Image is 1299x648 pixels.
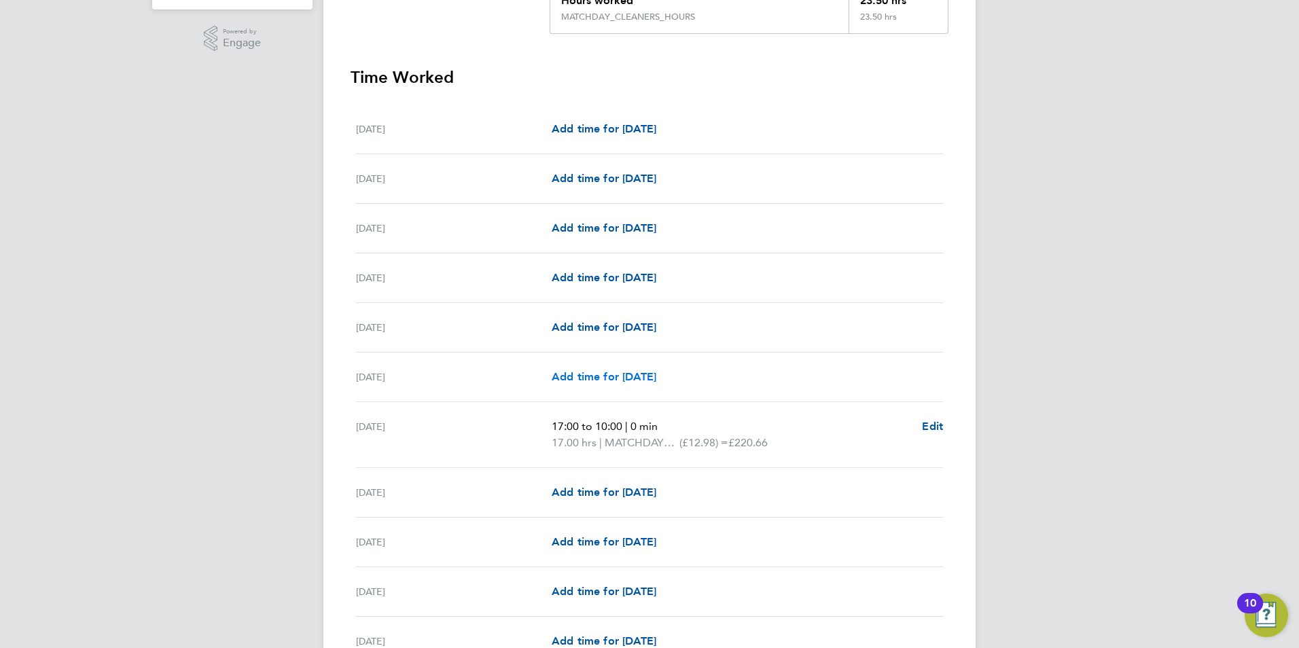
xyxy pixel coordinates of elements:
[552,484,656,501] a: Add time for [DATE]
[728,436,768,449] span: £220.66
[552,122,656,135] span: Add time for [DATE]
[204,26,262,52] a: Powered byEngage
[552,486,656,499] span: Add time for [DATE]
[552,535,656,548] span: Add time for [DATE]
[223,26,261,37] span: Powered by
[552,271,656,284] span: Add time for [DATE]
[552,420,622,433] span: 17:00 to 10:00
[356,484,552,501] div: [DATE]
[1245,594,1288,637] button: Open Resource Center, 10 new notifications
[552,585,656,598] span: Add time for [DATE]
[922,420,943,433] span: Edit
[922,418,943,435] a: Edit
[552,270,656,286] a: Add time for [DATE]
[351,67,948,88] h3: Time Worked
[552,534,656,550] a: Add time for [DATE]
[356,220,552,236] div: [DATE]
[679,436,728,449] span: (£12.98) =
[849,12,948,33] div: 23.50 hrs
[599,436,602,449] span: |
[552,583,656,600] a: Add time for [DATE]
[552,121,656,137] a: Add time for [DATE]
[552,634,656,647] span: Add time for [DATE]
[552,370,656,383] span: Add time for [DATE]
[356,583,552,600] div: [DATE]
[552,321,656,334] span: Add time for [DATE]
[552,369,656,385] a: Add time for [DATE]
[356,270,552,286] div: [DATE]
[356,369,552,385] div: [DATE]
[605,435,679,451] span: MATCHDAY_CLEANERS_HOURS
[630,420,658,433] span: 0 min
[356,319,552,336] div: [DATE]
[552,319,656,336] a: Add time for [DATE]
[552,221,656,234] span: Add time for [DATE]
[356,170,552,187] div: [DATE]
[356,534,552,550] div: [DATE]
[356,418,552,451] div: [DATE]
[552,220,656,236] a: Add time for [DATE]
[625,420,628,433] span: |
[552,170,656,187] a: Add time for [DATE]
[356,121,552,137] div: [DATE]
[561,12,695,22] div: MATCHDAY_CLEANERS_HOURS
[552,172,656,185] span: Add time for [DATE]
[552,436,597,449] span: 17.00 hrs
[1244,603,1256,621] div: 10
[223,37,261,49] span: Engage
